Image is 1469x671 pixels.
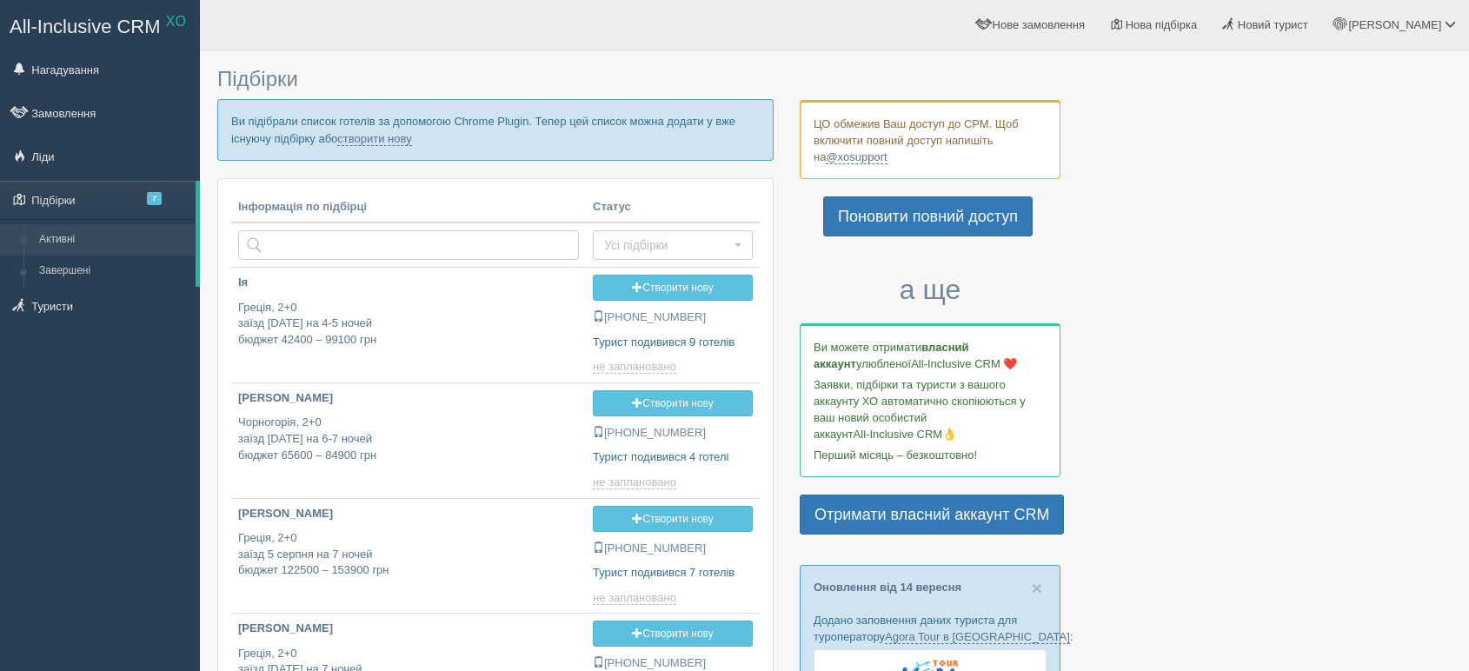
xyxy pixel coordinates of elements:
p: Греція, 2+0 заїзд [DATE] на 4-5 ночей бюджет 42400 – 99100 грн [238,300,579,349]
a: All-Inclusive CRM XO [1,1,199,49]
th: Інформація по підбірці [231,192,586,223]
p: [PERSON_NAME] [238,390,579,407]
span: All-Inclusive CRM👌 [854,428,957,441]
div: ЦО обмежив Ваш доступ до СРМ. Щоб включити повний доступ напишіть на [800,100,1060,179]
a: Завершені [31,256,196,287]
p: [PHONE_NUMBER] [593,425,753,442]
p: [PHONE_NUMBER] [593,541,753,557]
span: 7 [147,192,162,205]
a: Створити нову [593,621,753,647]
sup: XO [166,14,186,29]
p: [PHONE_NUMBER] [593,309,753,326]
h3: а ще [800,275,1060,305]
input: Пошук за країною або туристом [238,230,579,260]
span: Нове замовлення [993,18,1085,31]
a: Створити нову [593,506,753,532]
span: Нова підбірка [1126,18,1198,31]
p: Перший місяць – безкоштовно! [814,447,1047,463]
p: Турист подивився 7 готелів [593,565,753,581]
p: [PERSON_NAME] [238,506,579,522]
span: Усі підбірки [604,236,730,254]
a: [PERSON_NAME] Греція, 2+0заїзд 5 серпня на 7 ночейбюджет 122500 – 153900 грн [231,499,586,587]
a: не заплановано [593,360,680,374]
a: [PERSON_NAME] Чорногорія, 2+0заїзд [DATE] на 6-7 ночейбюджет 65600 – 84900 грн [231,383,586,471]
p: Заявки, підбірки та туристи з вашого аккаунту ХО автоматично скопіюються у ваш новий особистий ак... [814,376,1047,442]
p: Турист подивився 9 готелів [593,335,753,351]
button: Усі підбірки [593,230,753,260]
a: Отримати власний аккаунт CRM [800,495,1064,535]
span: не заплановано [593,475,676,489]
span: не заплановано [593,591,676,605]
span: Підбірки [217,67,298,90]
b: власний аккаунт [814,341,969,370]
p: Турист подивився 4 готелі [593,449,753,466]
p: Ія [238,275,579,291]
span: [PERSON_NAME] [1348,18,1441,31]
span: All-Inclusive CRM [10,16,161,37]
a: Оновлення від 14 вересня [814,581,961,594]
span: не заплановано [593,360,676,374]
a: Створити нову [593,390,753,416]
a: @xosupport [826,150,887,164]
a: не заплановано [593,591,680,605]
p: [PERSON_NAME] [238,621,579,637]
p: Чорногорія, 2+0 заїзд [DATE] на 6-7 ночей бюджет 65600 – 84900 грн [238,415,579,463]
span: Новий турист [1238,18,1308,31]
a: створити нову [337,132,411,146]
a: Поновити повний доступ [823,196,1033,236]
a: Створити нову [593,275,753,301]
p: Ви підібрали список готелів за допомогою Chrome Plugin. Тепер цей список можна додати у вже існую... [217,99,774,160]
th: Статус [586,192,760,223]
span: × [1032,578,1042,598]
a: Активні [31,224,196,256]
p: Греція, 2+0 заїзд 5 серпня на 7 ночей бюджет 122500 – 153900 грн [238,530,579,579]
p: Ви можете отримати улюбленої [814,339,1047,372]
a: Agora Tour в [GEOGRAPHIC_DATA] [885,630,1070,644]
p: Додано заповнення даних туриста для туроператору : [814,612,1047,645]
span: All-Inclusive CRM ❤️ [911,357,1017,370]
a: не заплановано [593,475,680,489]
button: Close [1032,579,1042,597]
a: Ія Греція, 2+0заїзд [DATE] на 4-5 ночейбюджет 42400 – 99100 грн [231,268,586,355]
